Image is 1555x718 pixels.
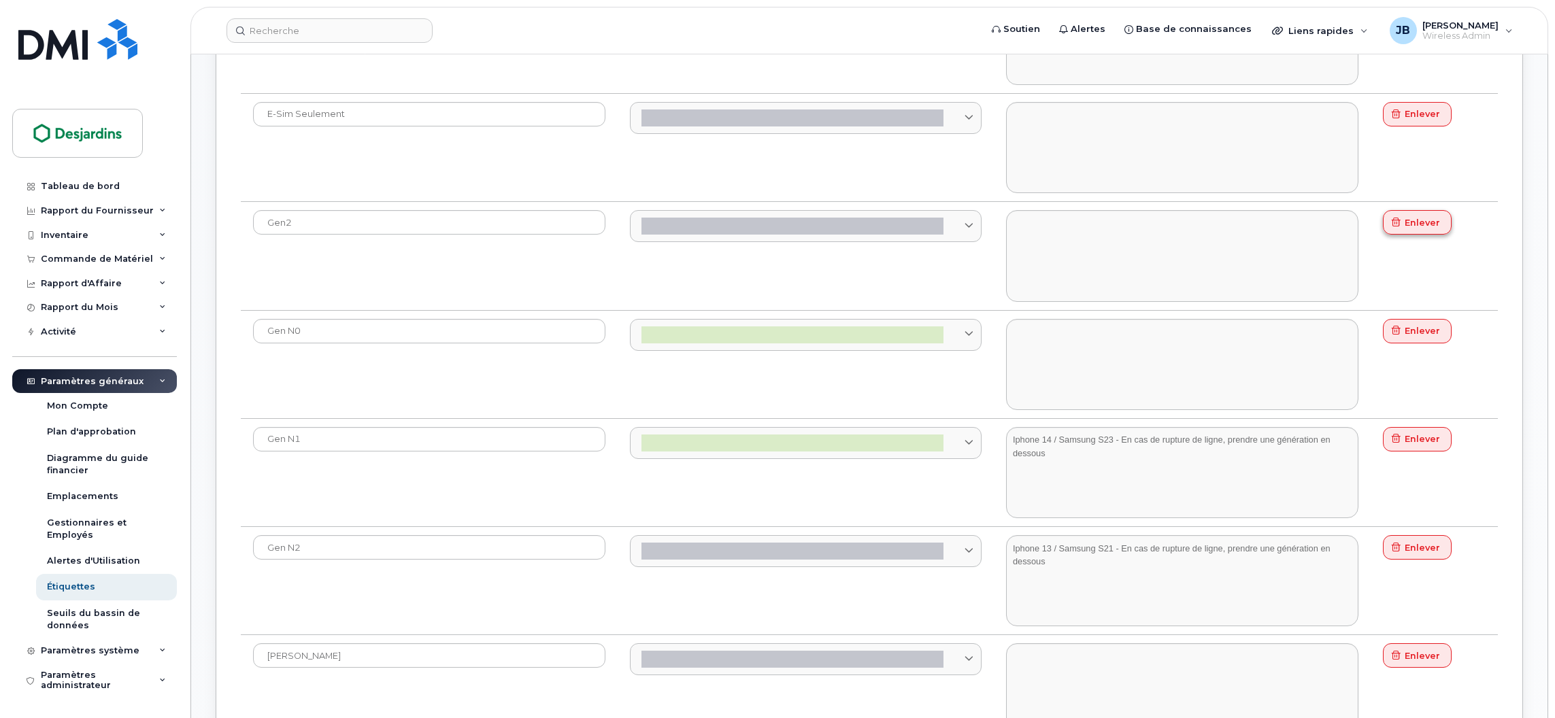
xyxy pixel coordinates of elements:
div: Jonathan Blanchette [1380,17,1522,44]
span: JB [1396,22,1410,39]
a: Alertes [1050,16,1115,43]
button: Enlever [1383,427,1452,451]
span: [PERSON_NAME] [1422,20,1499,31]
span: Enlever [1405,649,1440,662]
input: Recherche [227,18,433,43]
a: Soutien [982,16,1050,43]
span: Enlever [1405,541,1440,554]
button: Enlever [1383,643,1452,668]
span: Enlever [1405,216,1440,229]
span: Enlever [1405,107,1440,120]
button: Enlever [1383,210,1452,235]
span: Soutien [1003,22,1040,36]
span: Liens rapides [1288,25,1354,36]
a: Base de connaissances [1115,16,1261,43]
span: Base de connaissances [1136,22,1252,36]
button: Enlever [1383,535,1452,560]
span: Enlever [1405,324,1440,337]
span: Wireless Admin [1422,31,1499,41]
span: Alertes [1071,22,1105,36]
button: Enlever [1383,102,1452,126]
button: Enlever [1383,319,1452,343]
div: Liens rapides [1263,17,1377,44]
span: Enlever [1405,432,1440,445]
